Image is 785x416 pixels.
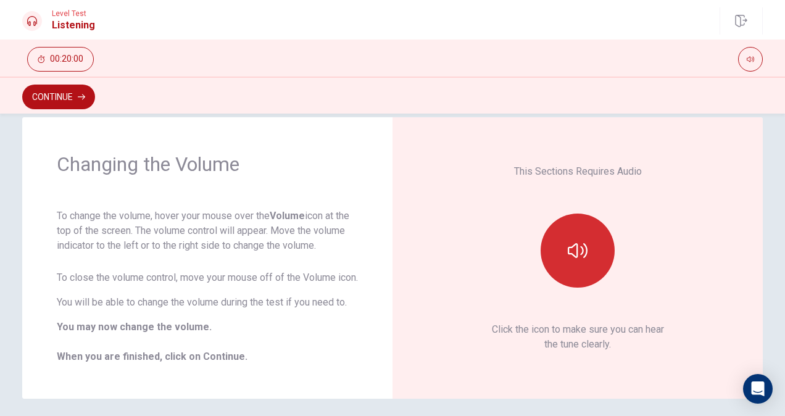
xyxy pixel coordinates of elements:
button: 00:20:00 [27,47,94,72]
p: Click the icon to make sure you can hear the tune clearly. [492,322,664,352]
p: To close the volume control, move your mouse off of the Volume icon. [57,270,358,285]
span: Level Test [52,9,95,18]
p: You will be able to change the volume during the test if you need to. [57,295,358,310]
strong: Volume [270,210,305,222]
span: 00:20:00 [50,54,83,64]
h1: Listening [52,18,95,33]
p: This Sections Requires Audio [514,164,642,179]
button: Continue [22,85,95,109]
p: To change the volume, hover your mouse over the icon at the top of the screen. The volume control... [57,209,358,253]
div: Open Intercom Messenger [743,374,773,404]
h1: Changing the Volume [57,152,358,177]
b: You may now change the volume. When you are finished, click on Continue. [57,321,247,362]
